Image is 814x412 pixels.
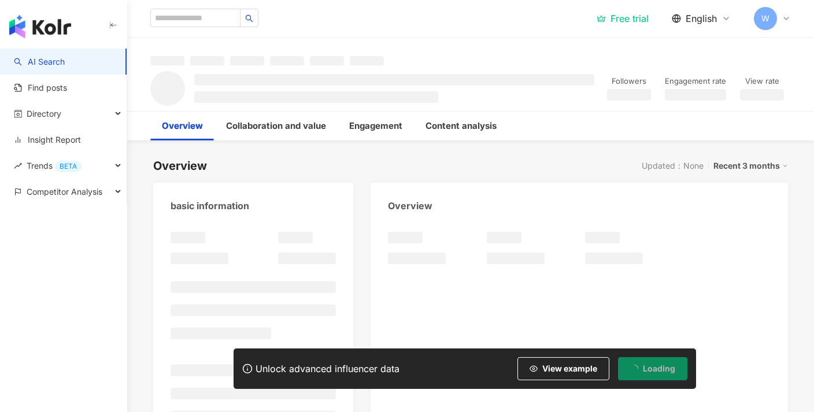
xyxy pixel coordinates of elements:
div: Overview [388,199,432,212]
div: Unlock advanced influencer data [256,363,399,374]
span: W [761,12,769,25]
a: Free trial [597,13,649,24]
span: View example [542,364,597,373]
div: Followers [607,76,651,87]
a: Find posts [14,82,67,94]
button: Loading [618,357,687,380]
span: Loading [643,364,675,373]
span: rise [14,162,22,170]
a: Insight Report [14,134,81,146]
div: Content analysis [425,119,497,133]
span: loading [630,364,638,373]
div: basic information [171,199,249,212]
div: BETA [55,161,82,172]
div: Overview [162,119,203,133]
div: Updated：None [642,161,704,170]
div: View rate [740,76,784,87]
span: Directory [27,101,61,127]
span: English [686,12,717,25]
a: searchAI Search [14,56,65,68]
span: Competitor Analysis [27,179,102,205]
button: View example [517,357,609,380]
div: Engagement rate [665,76,726,87]
span: Trends [27,153,82,179]
img: logo [9,15,71,38]
div: Recent 3 months [713,158,788,173]
span: search [245,14,253,23]
div: Collaboration and value [226,119,326,133]
div: Overview [153,158,207,174]
div: Engagement [349,119,402,133]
